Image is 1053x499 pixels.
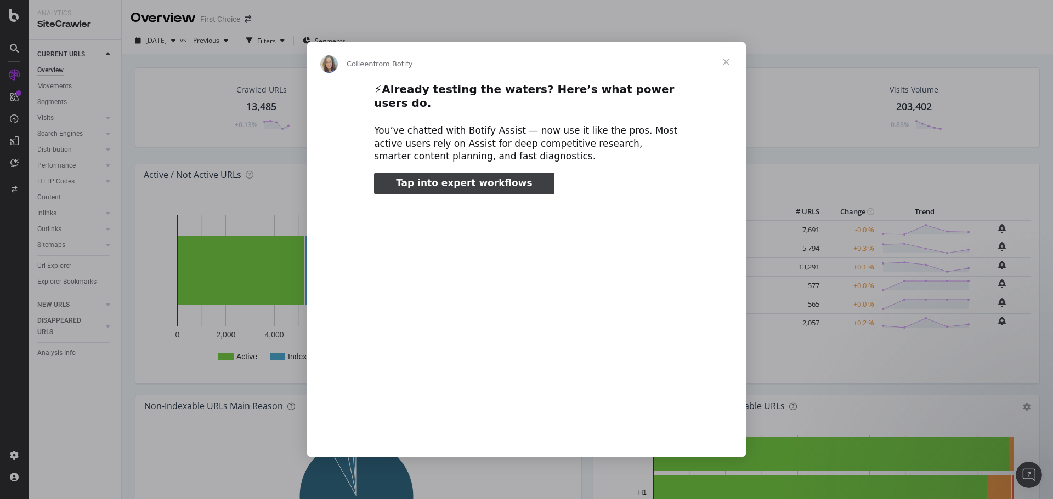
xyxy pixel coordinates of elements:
b: Already testing the waters? Here’s what power users do. [374,83,674,110]
span: Tap into expert workflows [396,177,532,188]
a: Tap into expert workflows [374,173,554,194]
div: You’ve chatted with Botify Assist — now use it like the pros. Most active users rely on Assist fo... [374,124,679,163]
span: Colleen [347,60,373,68]
img: Profile image for Colleen [320,55,338,73]
video: Play video [298,204,755,432]
span: Close [706,42,746,82]
span: from Botify [373,60,413,68]
h2: ⚡ [374,82,679,116]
